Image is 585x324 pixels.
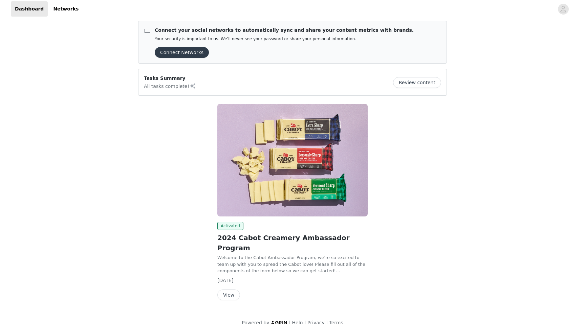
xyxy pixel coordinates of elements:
button: View [217,290,240,300]
button: Connect Networks [155,47,209,58]
p: Welcome to the Cabot Ambassador Program, we're so excited to team up with you to spread the Cabot... [217,254,368,274]
p: Your security is important to us. We’ll never see your password or share your personal information. [155,37,414,42]
img: Cabot Creamery [217,104,368,216]
span: [DATE] [217,278,233,283]
div: avatar [560,4,566,15]
a: Networks [49,1,83,17]
a: Dashboard [11,1,48,17]
a: View [217,293,240,298]
p: All tasks complete! [144,82,196,90]
button: Review content [393,77,441,88]
p: Connect your social networks to automatically sync and share your content metrics with brands. [155,27,414,34]
p: Tasks Summary [144,75,196,82]
span: Activated [217,222,243,230]
h2: 2024 Cabot Creamery Ambassador Program [217,233,368,253]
